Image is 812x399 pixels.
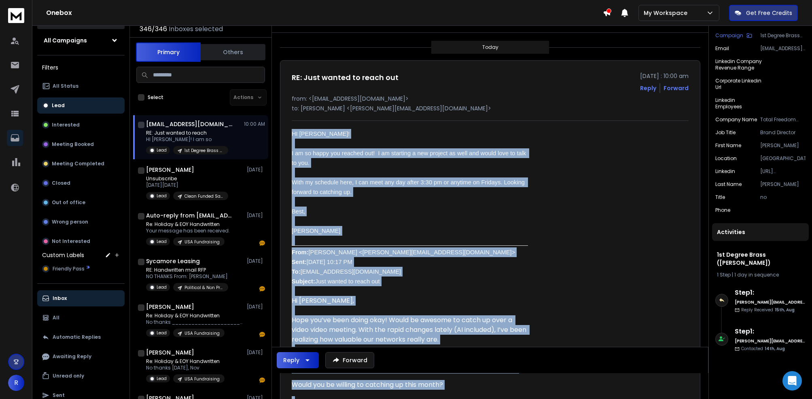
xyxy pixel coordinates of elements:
p: Total Freedom Dental Implant Center [760,116,806,123]
span: 14th, Aug [765,346,785,352]
p: All Status [53,83,78,89]
span: Friendly Pass [53,266,85,272]
label: Select [148,94,163,101]
p: Lead [157,193,167,199]
h6: [PERSON_NAME][EMAIL_ADDRESS][DOMAIN_NAME] [735,338,806,344]
p: No thanks ________________________________ From: [PERSON_NAME] [146,319,243,325]
p: Campaign [715,32,743,39]
span: 1 Step [717,271,731,278]
h3: Filters [37,62,125,73]
button: Awaiting Reply [37,348,125,365]
p: Today [482,44,498,51]
p: [DATE] [247,304,265,310]
button: Get Free Credits [729,5,798,21]
button: R [8,375,24,391]
p: [DATE] [247,258,265,264]
div: Open Intercom Messenger [782,371,802,391]
p: [GEOGRAPHIC_DATA] [760,155,806,162]
p: First Name [715,142,741,149]
p: Contacted [741,346,785,352]
p: corporate linkedin url [715,78,764,91]
p: Hi [PERSON_NAME], [292,296,528,306]
p: Awaiting Reply [53,353,91,360]
h1: Sycamore Leasing [146,257,200,265]
p: Clean Funded Sales & Marketing [184,193,223,199]
p: [DATE][DATE] [146,182,228,188]
p: Lead [157,330,167,336]
button: All Status [37,78,125,94]
p: Unsubscribe [146,175,228,182]
h1: 1st Degree Brass ([PERSON_NAME]) [717,251,804,267]
p: RE: Just wanted to reach [146,130,228,136]
button: Meeting Completed [37,156,125,172]
span: I am so happy you reached out! I am starting a new project as well and would love to talk to you. [292,150,528,166]
p: USA Fundraising [184,376,220,382]
p: Meeting Booked [52,141,94,148]
button: Interested [37,117,125,133]
h3: Inboxes selected [169,24,223,34]
h6: [PERSON_NAME][EMAIL_ADDRESS][DOMAIN_NAME] [735,299,806,305]
p: Would you be willing to catching up this month? [292,380,528,390]
p: Meeting Completed [52,160,104,167]
h1: [PERSON_NAME] [146,303,194,311]
p: [DATE] : 10:00 am [640,72,689,80]
button: Automatic Replies [37,329,125,345]
p: linkedin company revenue range [715,58,774,71]
button: Forward [325,352,374,368]
h1: Onebox [46,8,603,18]
p: Closed [52,180,70,186]
p: Political & Non Profit [184,285,223,291]
p: job title [715,129,736,136]
h1: [PERSON_NAME] [146,166,194,174]
p: All [53,315,59,321]
p: Your message has been received. [146,228,230,234]
h6: Step 1 : [735,327,806,336]
span: From: [292,249,309,255]
p: Hope you’ve been doing okay! Would be awesome to catch up over a video video meeting. With the ra... [292,315,528,344]
p: linkedin [715,168,735,175]
p: Lead [157,284,167,290]
p: Lead [157,239,167,245]
p: Re: Holiday & EOY Handwritten [146,358,225,365]
button: Reply [277,352,319,368]
p: [URL][DOMAIN_NAME][PERSON_NAME] [760,168,806,175]
p: My Workspace [644,9,691,17]
p: Interested [52,122,80,128]
h1: Auto-reply from [EMAIL_ADDRESS][DOMAIN_NAME] [146,211,235,220]
p: Sent [53,392,65,399]
p: Re: Holiday & EOY Handwritten [146,312,243,319]
span: 346 / 346 [140,24,167,34]
p: location [715,155,737,162]
p: Out of office [52,199,85,206]
p: Re: Holiday & EOY Handwritten [146,221,230,228]
span: 15th, Aug [775,307,795,313]
p: 1st Degree Brass ([PERSON_NAME]) [184,148,223,154]
button: Not Interested [37,233,125,249]
p: Wrong person [52,219,88,225]
p: Inbox [53,295,67,302]
p: Last Name [715,181,742,188]
div: Activities [712,223,809,241]
h6: Step 1 : [735,288,806,298]
p: No thanks [DATE], Nov [146,365,225,371]
p: from: <[EMAIL_ADDRESS][DOMAIN_NAME]> [292,95,689,103]
p: to: [PERSON_NAME] <[PERSON_NAME][EMAIL_ADDRESS][DOMAIN_NAME]> [292,104,689,112]
h1: All Campaigns [44,36,87,44]
button: Lead [37,97,125,114]
p: Reply Received [741,307,795,313]
p: Get Free Credits [746,9,792,17]
p: Lead [157,147,167,153]
p: title [715,194,725,201]
b: To: [292,268,301,275]
span: 1 day in sequence [734,271,779,278]
button: Out of office [37,194,125,211]
p: no [760,194,806,201]
h1: [PERSON_NAME] [146,348,194,357]
b: Sent: [292,259,307,265]
p: 10:00 AM [244,121,265,127]
div: Reply [283,356,299,364]
span: Best, [292,208,305,215]
button: Wrong person [37,214,125,230]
